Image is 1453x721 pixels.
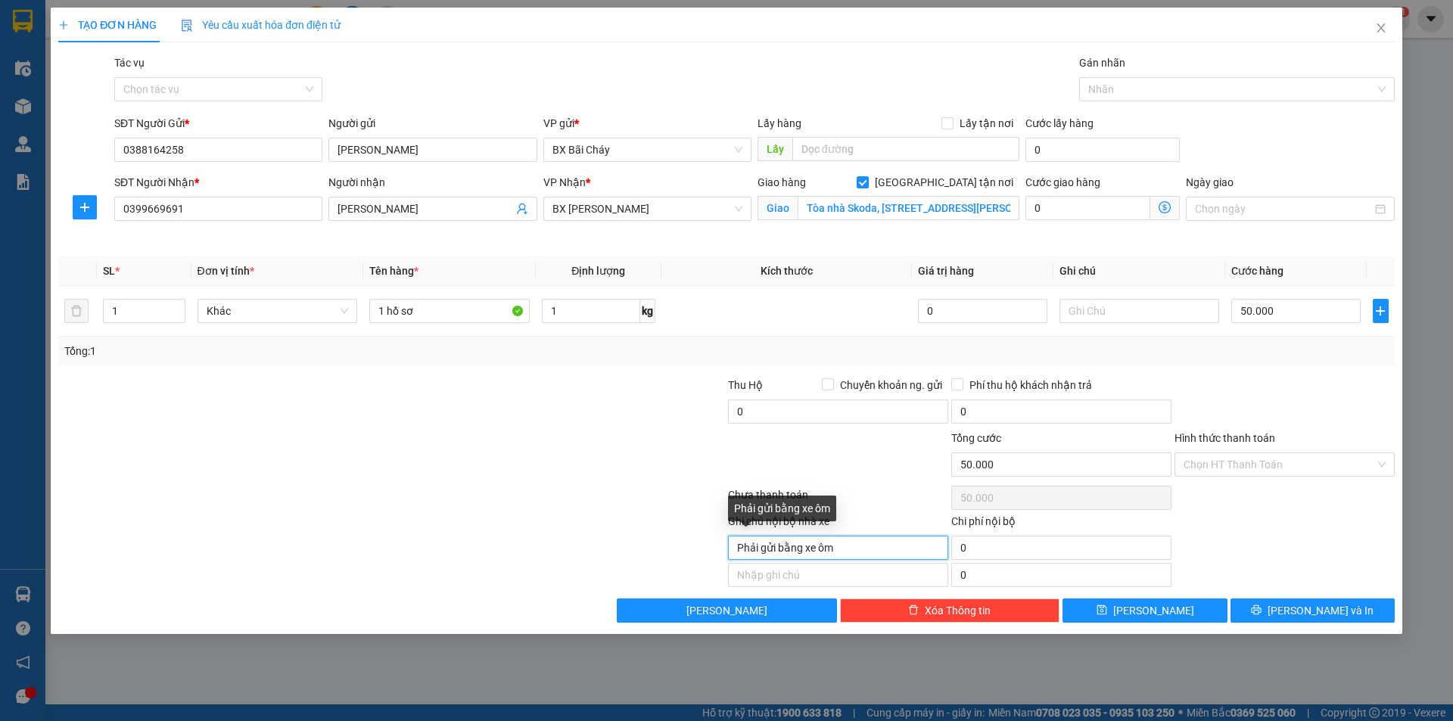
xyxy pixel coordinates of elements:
[1195,200,1371,217] input: Ngày giao
[1063,598,1227,623] button: save[PERSON_NAME]
[840,598,1060,623] button: deleteXóa Thông tin
[1231,265,1283,277] span: Cước hàng
[726,486,950,513] div: Chưa thanh toán
[73,195,97,219] button: plus
[1079,57,1125,69] label: Gán nhãn
[617,598,837,623] button: [PERSON_NAME]
[1175,432,1275,444] label: Hình thức thanh toán
[181,20,193,32] img: icon
[1373,299,1389,323] button: plus
[58,19,157,31] span: TẠO ĐƠN HÀNG
[369,299,530,323] input: VD: Bàn, Ghế
[728,379,763,391] span: Thu Hộ
[1186,176,1234,188] label: Ngày giao
[758,196,798,220] span: Giao
[543,176,586,188] span: VP Nhận
[1251,604,1262,617] span: printer
[758,117,801,129] span: Lấy hàng
[954,115,1019,132] span: Lấy tận nơi
[758,137,792,161] span: Lấy
[1159,201,1171,213] span: dollar-circle
[114,57,145,69] label: Tác vụ
[869,174,1019,191] span: [GEOGRAPHIC_DATA] tận nơi
[552,138,742,161] span: BX Bãi Cháy
[918,265,974,277] span: Giá trị hàng
[1025,176,1100,188] label: Cước giao hàng
[369,265,418,277] span: Tên hàng
[951,513,1171,536] div: Chi phí nội bộ
[640,299,655,323] span: kg
[181,19,341,31] span: Yêu cầu xuất hóa đơn điện tử
[1059,299,1220,323] input: Ghi Chú
[728,536,948,560] input: Nhập ghi chú
[1375,22,1387,34] span: close
[543,115,751,132] div: VP gửi
[1374,305,1388,317] span: plus
[64,343,561,359] div: Tổng: 1
[728,563,948,587] input: Nhập ghi chú
[198,265,254,277] span: Đơn vị tính
[1113,602,1194,619] span: [PERSON_NAME]
[114,174,322,191] div: SĐT Người Nhận
[951,432,1001,444] span: Tổng cước
[963,377,1098,393] span: Phí thu hộ khách nhận trả
[64,299,89,323] button: delete
[516,203,528,215] span: user-add
[58,20,69,30] span: plus
[1231,598,1395,623] button: printer[PERSON_NAME] và In
[1360,8,1402,50] button: Close
[328,174,537,191] div: Người nhận
[728,513,948,536] div: Ghi chú nội bộ nhà xe
[728,496,836,521] div: Phải gửi bằng xe ôm
[1053,256,1226,286] th: Ghi chú
[571,265,625,277] span: Định lượng
[792,137,1019,161] input: Dọc đường
[114,115,322,132] div: SĐT Người Gửi
[798,196,1019,220] input: Giao tận nơi
[103,265,115,277] span: SL
[686,602,767,619] span: [PERSON_NAME]
[1025,117,1094,129] label: Cước lấy hàng
[1025,138,1180,162] input: Cước lấy hàng
[1097,604,1107,617] span: save
[207,300,349,322] span: Khác
[73,201,96,213] span: plus
[761,265,813,277] span: Kích thước
[925,602,991,619] span: Xóa Thông tin
[908,604,919,617] span: delete
[1025,196,1150,220] input: Cước giao hàng
[552,197,742,220] span: BX Gia Lâm
[758,176,806,188] span: Giao hàng
[1268,602,1374,619] span: [PERSON_NAME] và In
[918,299,1047,323] input: 0
[328,115,537,132] div: Người gửi
[834,377,948,393] span: Chuyển khoản ng. gửi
